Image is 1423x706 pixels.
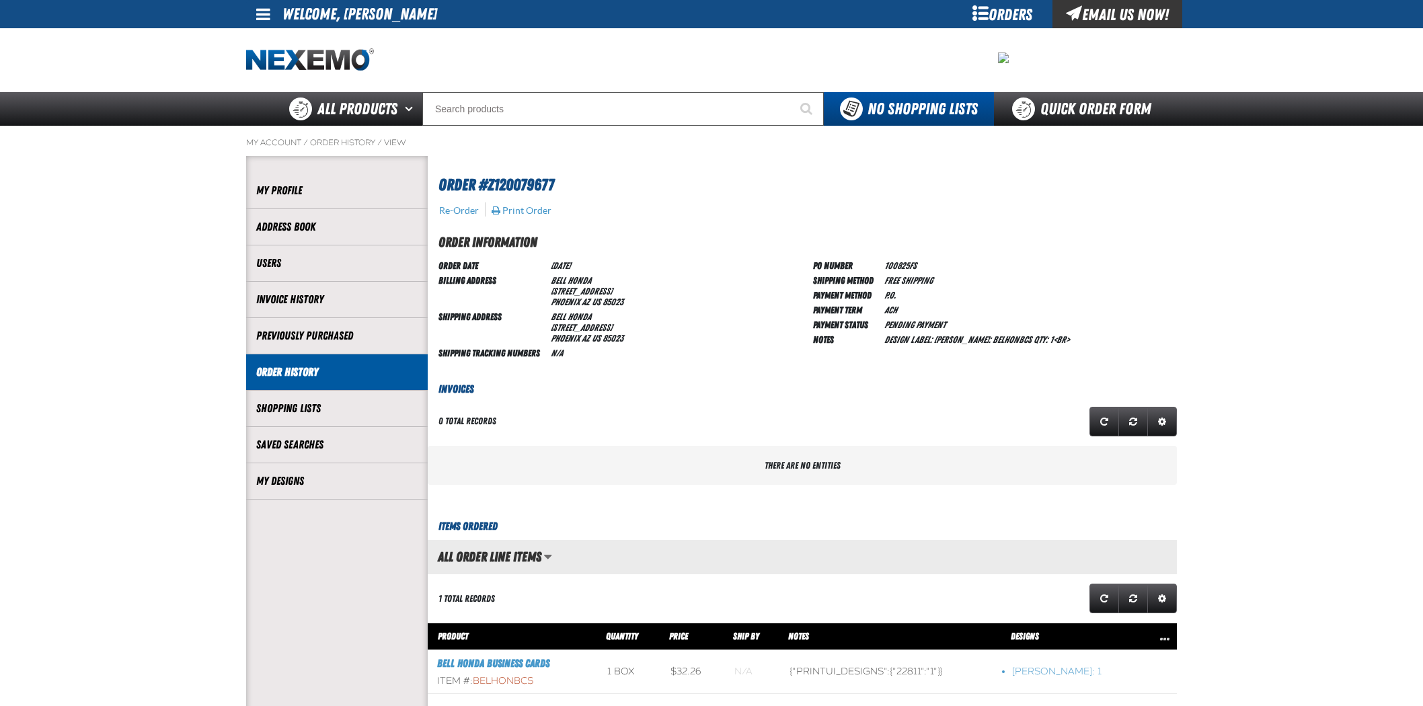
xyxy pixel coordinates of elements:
span: US [592,333,601,344]
a: Previously Purchased [256,328,418,344]
span: Notes [788,631,809,641]
div: Item #: [437,675,588,688]
button: Open All Products pages [400,92,422,126]
h2: Order Information [438,232,1177,252]
span: AZ [582,297,590,307]
td: Payment Term [813,302,879,317]
bdo: 85023 [603,297,623,307]
span: Order #Z120079677 [438,175,554,194]
input: Search [422,92,824,126]
span: / [303,137,308,148]
a: Saved Searches [256,437,418,453]
td: $32.26 [661,650,725,694]
a: [PERSON_NAME]: 1 [1012,666,1134,678]
a: Refresh grid action [1089,584,1119,613]
td: PO Number [813,258,879,272]
img: Nexemo logo [246,48,374,72]
span: ACH [884,305,897,315]
a: My Profile [256,183,418,198]
td: Order Date [438,258,545,272]
span: No Shopping Lists [868,100,978,118]
span: N/A [551,348,563,358]
span: There are no entities [765,460,841,471]
nav: Breadcrumbs [246,137,1177,148]
a: Invoice History [256,292,418,307]
span: Bell Honda [551,311,591,322]
span: / [377,137,382,148]
h2: All Order Line Items [428,549,541,564]
div: 1 total records [438,592,495,605]
span: Designs [1011,631,1039,641]
span: All Products [317,97,397,121]
span: Free Shipping [884,275,933,286]
a: Reset grid action [1118,407,1148,436]
span: AZ [582,333,590,344]
td: 1 box [598,650,661,694]
button: Print Order [491,204,552,217]
a: View [384,137,406,148]
span: US [592,297,601,307]
a: Order History [310,137,375,148]
span: [STREET_ADDRESS] [551,286,612,297]
a: Refresh grid action [1089,407,1119,436]
a: Shopping Lists [256,401,418,416]
a: Expand or Collapse Grid Settings [1147,584,1177,613]
span: PHOENIX [551,297,580,307]
span: Product [438,631,468,641]
span: Price [669,631,688,641]
span: Bell Honda [551,275,591,286]
a: Order History [256,364,418,380]
td: {"printui_designs":{"22811":"1"}} [780,650,1003,694]
a: Expand or Collapse Grid Settings [1147,407,1177,436]
td: Shipping Address [438,309,545,345]
a: Users [256,256,418,271]
span: Design Label: [PERSON_NAME]: BELHONBCS Qty: 1<br> [884,334,1070,345]
td: Billing Address [438,272,545,309]
a: Bell Honda Business Cards [437,657,549,670]
span: [STREET_ADDRESS] [551,322,612,333]
td: Payment Status [813,317,879,331]
a: Address Book [256,219,418,235]
a: Home [246,48,374,72]
button: Manage grid views. Current view is All Order Line Items [543,545,552,568]
bdo: 85023 [603,333,623,344]
img: 792e258ba9f2e0418e18c59e573ab877.png [998,52,1009,63]
h3: Items Ordered [428,518,1177,535]
button: Re-Order [438,204,479,217]
th: Row actions [1143,623,1177,650]
div: 0 total records [438,415,496,428]
button: Start Searching [790,92,824,126]
td: Payment Method [813,287,879,302]
h3: Invoices [428,381,1177,397]
td: Shipping Method [813,272,879,287]
span: Ship By [733,631,759,641]
td: Blank [725,650,780,694]
a: My Account [246,137,301,148]
span: P.O. [884,290,896,301]
span: [DATE] [551,260,570,271]
span: BELHONBCS [473,675,533,687]
span: Quantity [606,631,638,641]
span: Pending payment [884,319,946,330]
button: You do not have available Shopping Lists. Open to Create a New List [824,92,994,126]
span: 100825FS [884,260,917,271]
span: PHOENIX [551,333,580,344]
td: Shipping Tracking Numbers [438,345,545,360]
a: My Designs [256,473,418,489]
td: Notes [813,331,879,346]
a: Reset grid action [1118,584,1148,613]
a: Quick Order Form [994,92,1176,126]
